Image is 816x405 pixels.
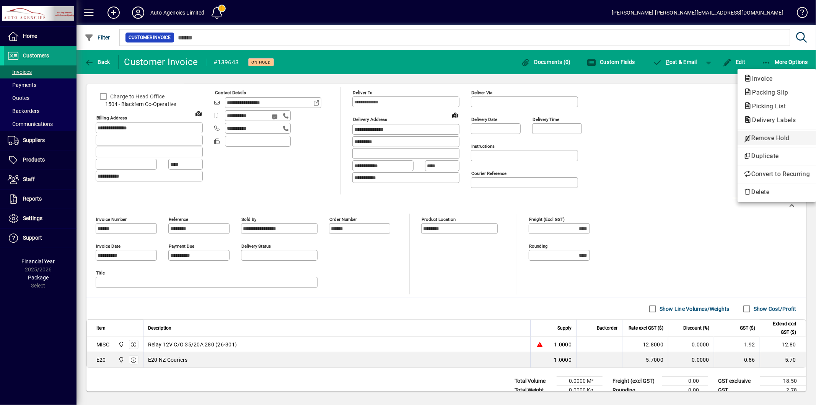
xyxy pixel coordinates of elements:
span: Duplicate [744,152,810,161]
span: Remove Hold [744,134,810,143]
span: Picking List [744,103,790,110]
span: Delivery Labels [744,116,800,124]
span: Packing Slip [744,89,792,96]
span: Invoice [744,75,777,82]
span: Convert to Recurring [744,170,810,179]
span: Delete [744,188,810,197]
